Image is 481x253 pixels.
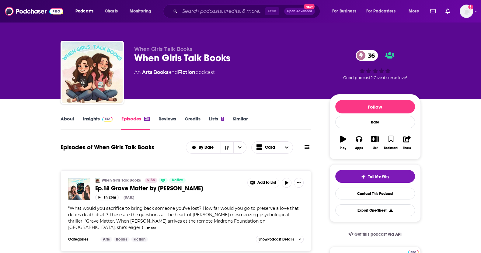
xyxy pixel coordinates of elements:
[404,6,427,16] button: open menu
[134,46,193,52] span: When Girls Talk Books
[209,116,224,130] a: Lists1
[361,174,366,179] img: tell me why sparkle
[460,5,473,18] button: Show profile menu
[145,178,157,183] a: 36
[304,4,315,9] span: New
[233,116,248,130] a: Similar
[185,116,200,130] a: Credits
[68,178,90,200] img: Ep.18 Grave Matter by Karina Halle
[329,46,421,84] div: 36Good podcast? Give it some love!
[5,5,63,17] img: Podchaser - Follow, Share and Rate Podcasts
[180,6,265,16] input: Search podcasts, credits, & more...
[335,204,415,216] button: Export One-Sheet
[468,5,473,9] svg: Add a profile image
[62,42,123,103] img: When Girls Talk Books
[159,116,176,130] a: Reviews
[172,177,183,183] span: Active
[121,116,150,130] a: Episodes30
[186,145,221,150] button: open menu
[332,7,356,16] span: For Business
[328,6,364,16] button: open menu
[101,6,121,16] a: Charts
[95,195,119,200] button: 1h 25m
[403,146,411,150] div: Share
[284,8,315,15] button: Open AdvancedNew
[367,132,383,154] button: List
[169,4,326,18] div: Search podcasts, credits, & more...
[144,117,150,121] div: 30
[343,227,407,242] a: Get this podcast via API
[61,116,74,130] a: About
[335,170,415,183] button: tell me why sparkleTell Me Why
[83,116,113,130] a: InsightsPodchaser Pro
[153,69,169,75] a: Books
[134,69,215,76] div: An podcast
[142,69,152,75] a: Arts
[124,195,134,199] div: [DATE]
[368,174,389,179] span: Tell Me Why
[68,237,96,242] h3: Categories
[256,236,304,243] button: ShowPodcast Details
[362,6,404,16] button: open menu
[68,206,299,230] span: "
[199,145,216,150] span: By Date
[351,132,367,154] button: Apps
[233,142,246,153] button: open menu
[151,177,155,183] span: 36
[383,132,399,154] button: Bookmark
[259,237,294,241] span: Show Podcast Details
[428,6,438,16] a: Show notifications dropdown
[130,7,151,16] span: Monitoring
[399,132,415,154] button: Share
[75,7,93,16] span: Podcasts
[169,178,186,183] a: Active
[384,146,398,150] div: Bookmark
[61,144,154,151] h1: Episodes of When Girls Talk Books
[152,69,153,75] span: ,
[460,5,473,18] img: User Profile
[265,145,275,150] span: Card
[95,185,203,192] span: Ep.18 Grave Matter by [PERSON_NAME]
[362,50,378,61] span: 36
[251,141,293,154] button: Choose View
[221,117,224,121] div: 1
[144,225,146,230] span: ...
[294,178,304,188] button: Show More Button
[100,237,112,242] a: Arts
[265,7,279,15] span: Ctrl K
[113,237,130,242] a: Books
[147,225,156,230] button: more
[178,69,195,75] a: Fiction
[287,10,312,13] span: Open Advanced
[68,206,299,230] span: What would you sacrifice to bring back someone you've lost? How far would you go to preserve a lo...
[354,232,402,237] span: Get this podcast via API
[186,141,246,154] h2: Choose List sort
[366,7,396,16] span: For Podcasters
[460,5,473,18] span: Logged in as EPilcher
[71,6,101,16] button: open menu
[169,69,178,75] span: and
[125,6,159,16] button: open menu
[102,117,113,122] img: Podchaser Pro
[356,50,378,61] a: 36
[340,146,346,150] div: Play
[373,146,378,150] div: List
[335,188,415,199] a: Contact This Podcast
[248,178,279,188] button: Show More Button
[221,142,233,153] button: Sort Direction
[409,7,419,16] span: More
[102,178,141,183] a: When Girls Talk Books
[131,237,148,242] a: Fiction
[443,6,452,16] a: Show notifications dropdown
[95,178,100,183] img: When Girls Talk Books
[343,75,407,80] span: Good podcast? Give it some love!
[95,185,243,192] a: Ep.18 Grave Matter by [PERSON_NAME]
[105,7,118,16] span: Charts
[335,100,415,113] button: Follow
[257,180,276,185] span: Add to List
